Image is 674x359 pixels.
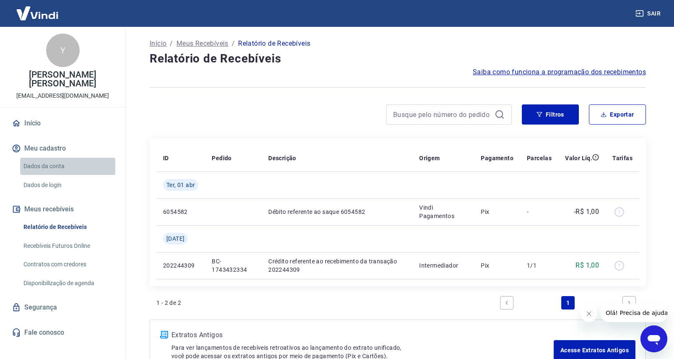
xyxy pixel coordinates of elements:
p: Parcelas [527,154,552,162]
iframe: Mensagem da empresa [601,304,667,322]
a: Previous page [500,296,513,310]
button: Exportar [589,104,646,125]
p: Débito referente ao saque 6054582 [268,208,406,216]
img: ícone [160,331,168,338]
p: R$ 1,00 [575,260,599,271]
a: Recebíveis Futuros Online [20,237,115,255]
p: Pix [481,208,513,216]
iframe: Botão para abrir a janela de mensagens [640,325,667,352]
h4: Relatório de Recebíveis [150,50,646,67]
p: ID [163,154,169,162]
p: Pedido [212,154,231,162]
button: Sair [634,6,664,21]
a: Início [10,114,115,133]
ul: Pagination [497,293,639,313]
p: Pagamento [481,154,513,162]
p: - [527,208,552,216]
p: Crédito referente ao recebimento da transação 202244309 [268,257,406,274]
a: Início [150,39,166,49]
iframe: Fechar mensagem [581,305,597,322]
p: BC-1743432334 [212,257,255,274]
button: Meus recebíveis [10,200,115,219]
a: Fale conosco [10,323,115,342]
p: 1 - 2 de 2 [156,299,181,307]
button: Filtros [522,104,579,125]
a: Dados da conta [20,158,115,175]
span: Ter, 01 abr [166,181,195,189]
a: Disponibilização de agenda [20,275,115,292]
span: [DATE] [166,234,184,243]
a: Page 1 is your current page [561,296,575,310]
p: / [170,39,173,49]
a: Meus Recebíveis [176,39,228,49]
a: Segurança [10,298,115,317]
a: Dados de login [20,177,115,194]
p: [EMAIL_ADDRESS][DOMAIN_NAME] [16,91,109,100]
p: Extratos Antigos [171,330,554,340]
p: Origem [419,154,440,162]
p: Intermediador [419,261,467,270]
button: Meu cadastro [10,139,115,158]
p: Tarifas [612,154,633,162]
p: Descrição [268,154,296,162]
p: Vindi Pagamentos [419,203,467,220]
p: 6054582 [163,208,198,216]
img: Vindi [10,0,65,26]
a: Contratos com credores [20,256,115,273]
p: Relatório de Recebíveis [238,39,310,49]
div: Y [46,34,80,67]
p: [PERSON_NAME] [PERSON_NAME] [7,70,119,88]
a: Saiba como funciona a programação dos recebimentos [473,67,646,77]
span: Olá! Precisa de ajuda? [5,6,70,13]
a: Next page [622,296,636,310]
p: / [232,39,235,49]
p: -R$ 1,00 [574,207,599,217]
p: 1/1 [527,261,552,270]
a: Relatório de Recebíveis [20,219,115,236]
p: Valor Líq. [565,154,592,162]
input: Busque pelo número do pedido [393,108,491,121]
p: Pix [481,261,513,270]
p: 202244309 [163,261,198,270]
